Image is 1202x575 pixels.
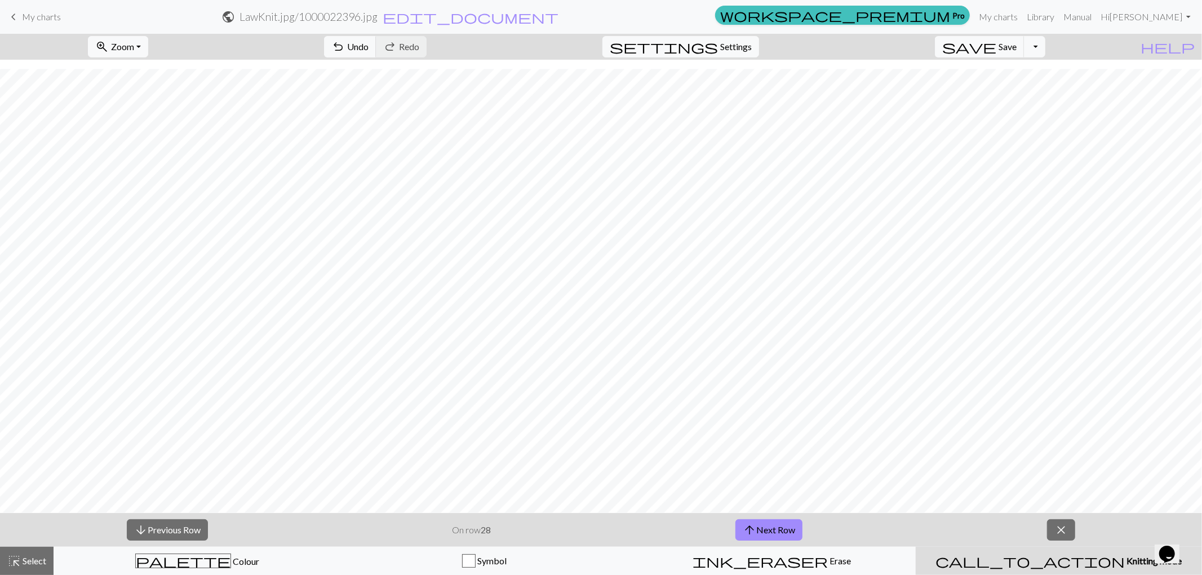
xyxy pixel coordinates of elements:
iframe: chat widget [1155,530,1191,564]
button: Next Row [735,519,802,541]
span: workspace_premium [720,7,950,23]
button: SettingsSettings [602,36,759,57]
h2: LawKnit.jpg / 1000022396.jpg [239,10,378,23]
span: edit_document [383,9,558,25]
a: My charts [7,7,61,26]
span: Erase [828,555,851,566]
span: close [1054,522,1068,538]
span: Colour [231,556,259,567]
span: Undo [347,41,369,52]
span: palette [136,553,230,569]
span: undo [331,39,345,55]
strong: 28 [481,524,491,535]
span: help [1141,39,1195,55]
a: Pro [715,6,970,25]
span: ink_eraser [693,553,828,569]
span: Symbol [476,555,507,566]
span: Zoom [111,41,134,52]
button: Previous Row [127,519,208,541]
span: Knitting mode [1125,555,1182,566]
i: Settings [610,40,718,54]
button: Erase [628,547,916,575]
span: call_to_action [935,553,1125,569]
button: Zoom [88,36,148,57]
button: Knitting mode [916,547,1202,575]
button: Symbol [341,547,628,575]
span: Select [21,555,46,566]
p: On row [453,523,491,537]
button: Save [935,36,1024,57]
span: Settings [720,40,752,54]
span: save [942,39,996,55]
button: Colour [54,547,341,575]
button: Undo [324,36,376,57]
span: zoom_in [95,39,109,55]
span: arrow_downward [134,522,148,538]
span: arrow_upward [743,522,756,538]
span: highlight_alt [7,553,21,569]
a: Library [1022,6,1059,28]
span: keyboard_arrow_left [7,9,20,25]
a: Manual [1059,6,1096,28]
a: My charts [974,6,1022,28]
span: settings [610,39,718,55]
span: Save [999,41,1017,52]
a: Hi[PERSON_NAME] [1096,6,1195,28]
span: My charts [22,11,61,22]
span: public [221,9,235,25]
